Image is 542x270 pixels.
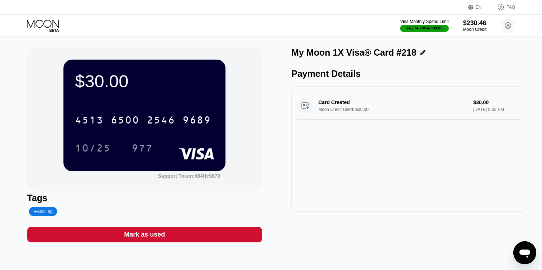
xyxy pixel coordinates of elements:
[124,231,165,239] div: Mark as used
[147,115,175,127] div: 2546
[476,5,482,10] div: EN
[291,69,526,79] div: Payment Details
[75,71,214,91] div: $30.00
[463,19,486,27] div: $230.46
[291,47,417,58] div: My Moon 1X Visa® Card #218
[27,227,262,242] div: Mark as used
[182,115,211,127] div: 9689
[71,111,215,129] div: 4513650025469689
[406,26,443,30] div: $4,174.79 / $4,000.00
[400,19,448,32] div: Visa Monthly Spend Limit$4,174.79/$4,000.00
[126,139,158,157] div: 977
[463,19,486,32] div: $230.46Moon Credit
[463,27,486,32] div: Moon Credit
[400,19,448,24] div: Visa Monthly Spend Limit
[75,115,104,127] div: 4513
[27,193,262,203] div: Tags
[513,241,536,264] iframe: Кнопка, открывающая окно обмена сообщениями; идет разговор
[468,4,490,11] div: EN
[29,207,57,216] div: Add Tag
[70,139,116,157] div: 10/25
[158,173,220,179] div: Support Token:484ffc9879
[158,173,220,179] div: Support Token: 484ffc9879
[111,115,139,127] div: 6500
[490,4,515,11] div: FAQ
[33,209,53,214] div: Add Tag
[75,143,111,155] div: 10/25
[507,5,515,10] div: FAQ
[132,143,153,155] div: 977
